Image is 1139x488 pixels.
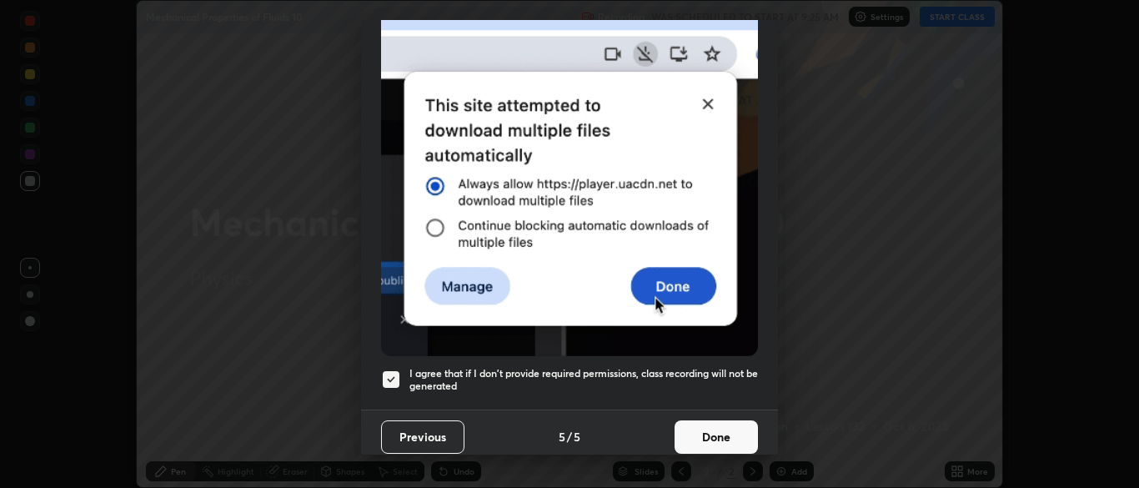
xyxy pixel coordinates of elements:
[574,428,580,445] h4: 5
[381,420,464,454] button: Previous
[675,420,758,454] button: Done
[409,367,758,393] h5: I agree that if I don't provide required permissions, class recording will not be generated
[559,428,565,445] h4: 5
[567,428,572,445] h4: /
